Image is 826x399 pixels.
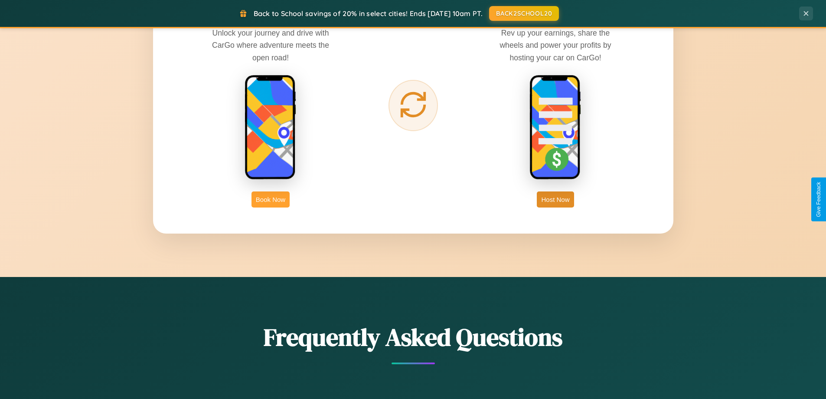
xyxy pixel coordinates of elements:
span: Back to School savings of 20% in select cities! Ends [DATE] 10am PT. [254,9,483,18]
button: Host Now [537,191,574,208]
button: Book Now [251,191,290,208]
p: Unlock your journey and drive with CarGo where adventure meets the open road! [206,27,336,63]
div: Give Feedback [816,182,822,217]
button: BACK2SCHOOL20 [489,6,559,21]
img: rent phone [245,75,297,181]
img: host phone [529,75,581,181]
p: Rev up your earnings, share the wheels and power your profits by hosting your car on CarGo! [490,27,620,63]
h2: Frequently Asked Questions [153,320,673,354]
